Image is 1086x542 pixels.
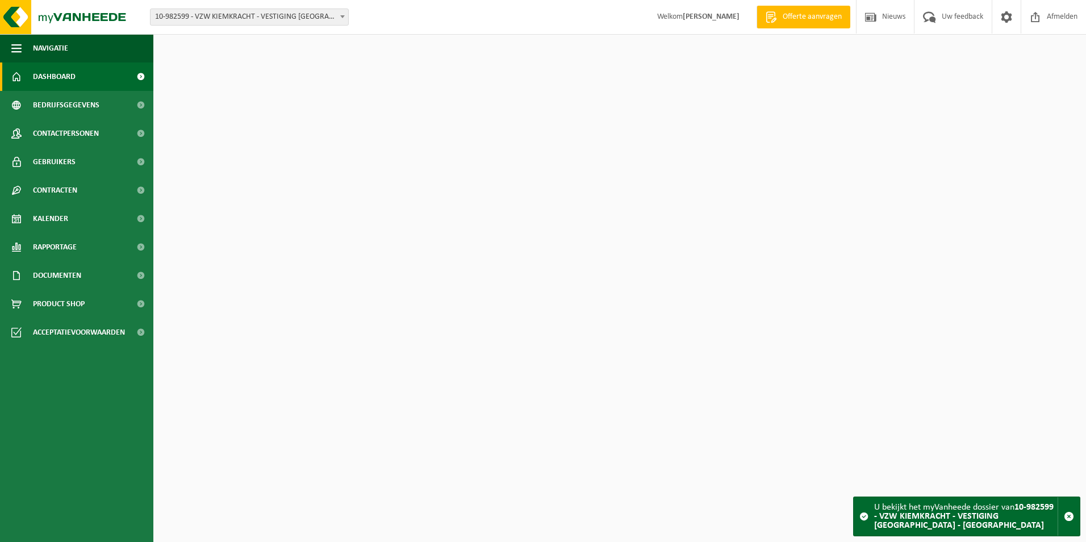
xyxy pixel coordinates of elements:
strong: 10-982599 - VZW KIEMKRACHT - VESTIGING [GEOGRAPHIC_DATA] - [GEOGRAPHIC_DATA] [874,503,1054,530]
span: Kalender [33,205,68,233]
span: Acceptatievoorwaarden [33,318,125,347]
strong: [PERSON_NAME] [683,12,740,21]
span: Dashboard [33,62,76,91]
span: Bedrijfsgegevens [33,91,99,119]
span: 10-982599 - VZW KIEMKRACHT - VESTIGING DENDERMONDE - DENDERMONDE [150,9,349,26]
span: 10-982599 - VZW KIEMKRACHT - VESTIGING DENDERMONDE - DENDERMONDE [151,9,348,25]
span: Documenten [33,261,81,290]
span: Offerte aanvragen [780,11,845,23]
span: Gebruikers [33,148,76,176]
span: Contracten [33,176,77,205]
div: U bekijkt het myVanheede dossier van [874,497,1058,536]
span: Product Shop [33,290,85,318]
span: Contactpersonen [33,119,99,148]
span: Rapportage [33,233,77,261]
a: Offerte aanvragen [757,6,850,28]
span: Navigatie [33,34,68,62]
